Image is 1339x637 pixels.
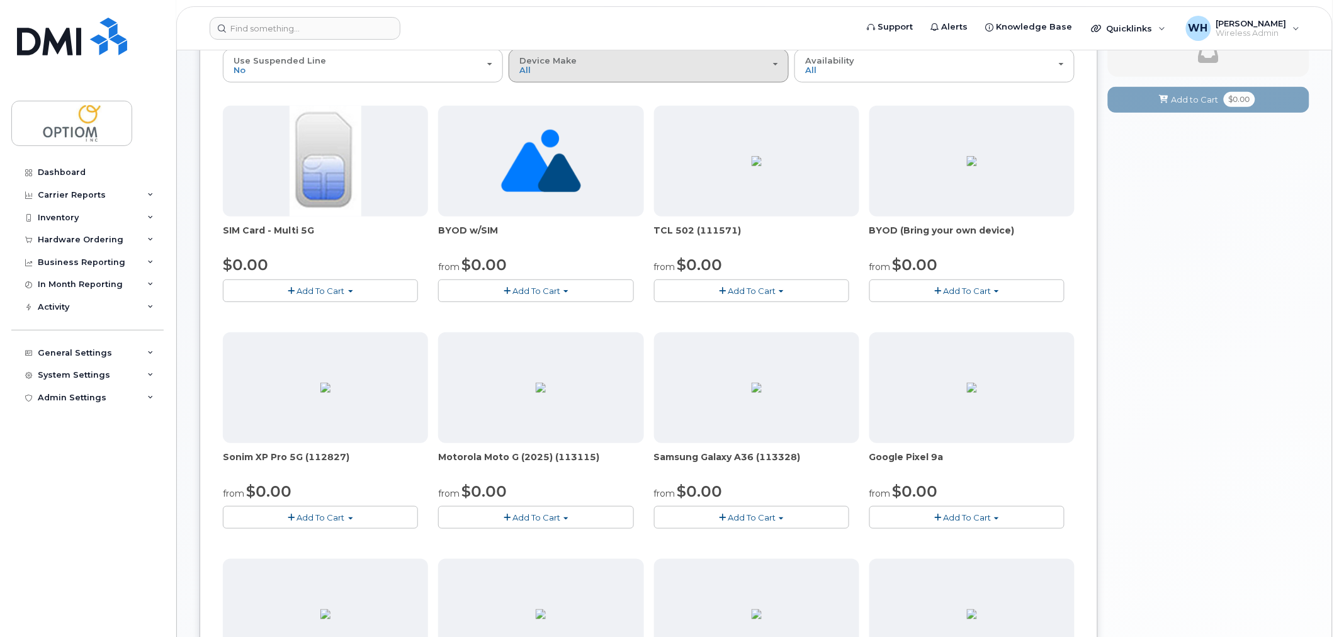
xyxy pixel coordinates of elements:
div: BYOD (Bring your own device) [869,224,1075,249]
span: Add To Cart [728,512,776,522]
span: Add To Cart [512,286,560,296]
img: E4E53BA5-3DF7-4680-8EB9-70555888CC38.png [752,156,762,166]
img: C3F069DC-2144-4AFF-AB74-F0914564C2FE.jpg [967,156,977,166]
div: SIM Card - Multi 5G [223,224,428,249]
button: Device Make All [509,49,789,82]
div: TCL 502 (111571) [654,224,859,249]
small: from [869,488,891,499]
span: $0.00 [223,256,268,274]
div: Google Pixel 9a [869,451,1075,476]
button: Add To Cart [869,506,1065,528]
img: B3C71357-DDCE-418C-8EC7-39BB8291D9C5.png [320,383,331,393]
img: 57B83B5E-1227-4C56-9305-26E250A750A3.PNG [967,609,977,619]
span: Availability [805,55,854,65]
span: $0.00 [1224,92,1255,107]
span: Wireless Admin [1216,28,1287,38]
a: Knowledge Base [977,14,1082,40]
span: $0.00 [677,256,723,274]
span: [PERSON_NAME] [1216,18,1287,28]
img: no_image_found-2caef05468ed5679b831cfe6fc140e25e0c280774317ffc20a367ab7fd17291e.png [501,106,581,217]
a: Alerts [922,14,977,40]
span: Knowledge Base [997,21,1073,33]
button: Add to Cart $0.00 [1108,87,1309,113]
span: Use Suspended Line [234,55,326,65]
small: from [654,261,675,273]
img: ED9FC9C2-4804-4D92-8A77-98887F1967E0.png [752,383,762,393]
input: Find something... [210,17,400,40]
img: 13294312-3312-4219-9925-ACC385DD21E2.png [967,383,977,393]
span: Add To Cart [728,286,776,296]
small: from [438,488,460,499]
button: Add To Cart [654,279,849,302]
a: Support [859,14,922,40]
img: 46CE78E4-2820-44E7-ADB1-CF1A10A422D2.png [536,383,546,393]
div: Motorola Moto G (2025) (113115) [438,451,643,476]
img: 00D627D4-43E9-49B7-A367-2C99342E128C.jpg [290,106,361,217]
span: $0.00 [246,482,291,500]
span: Add To Cart [297,512,345,522]
span: Device Make [519,55,577,65]
span: No [234,65,246,75]
span: Quicklinks [1107,23,1153,33]
div: Samsung Galaxy A36 (113328) [654,451,859,476]
img: 99773A5F-56E1-4C48-BD91-467D906EAE62.png [536,609,546,619]
div: Wahid Hasib [1177,16,1309,41]
span: $0.00 [893,482,938,500]
span: WH [1189,21,1208,36]
span: Add To Cart [943,512,991,522]
div: Sonim XP Pro 5G (112827) [223,451,428,476]
button: Use Suspended Line No [223,49,503,82]
span: Add To Cart [943,286,991,296]
button: Add To Cart [654,506,849,528]
button: Add To Cart [438,506,633,528]
button: Add To Cart [223,506,418,528]
span: Add to Cart [1172,94,1219,106]
small: from [869,261,891,273]
span: All [519,65,531,75]
span: Add To Cart [512,512,560,522]
img: 8422B0AF-B692-480F-B87C-2D87BA96210F.png [320,609,331,619]
button: Add To Cart [869,279,1065,302]
span: $0.00 [461,256,507,274]
span: $0.00 [893,256,938,274]
small: from [223,488,244,499]
small: from [438,261,460,273]
button: Availability All [794,49,1075,82]
button: Add To Cart [438,279,633,302]
div: Quicklinks [1083,16,1175,41]
span: Alerts [942,21,968,33]
button: Add To Cart [223,279,418,302]
span: Add To Cart [297,286,345,296]
span: $0.00 [461,482,507,500]
div: BYOD w/SIM [438,224,643,249]
img: 9FB32A65-7F3B-4C75-88D7-110BE577F189.png [752,609,762,619]
span: $0.00 [677,482,723,500]
small: from [654,488,675,499]
span: All [805,65,816,75]
span: Support [878,21,913,33]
